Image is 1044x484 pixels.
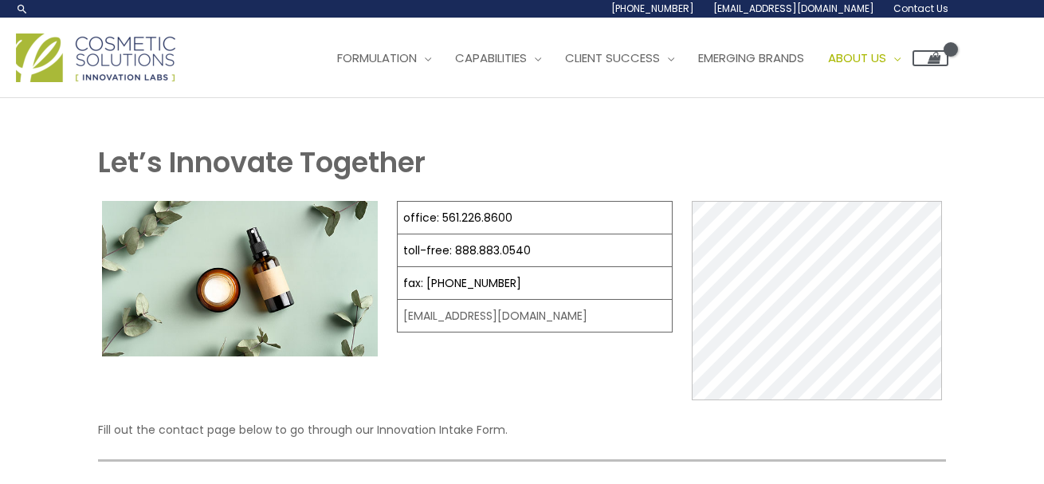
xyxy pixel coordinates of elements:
nav: Site Navigation [313,34,948,82]
span: Contact Us [893,2,948,15]
span: Client Success [565,49,660,66]
span: Formulation [337,49,417,66]
td: [EMAIL_ADDRESS][DOMAIN_NAME] [397,300,672,333]
span: About Us [828,49,886,66]
p: Fill out the contact page below to go through our Innovation Intake Form. [98,419,946,440]
span: [EMAIL_ADDRESS][DOMAIN_NAME] [713,2,874,15]
img: Contact page image for private label skincare manufacturer Cosmetic solutions shows a skin care b... [102,201,378,356]
a: Search icon link [16,2,29,15]
a: office: 561.226.8600 [403,210,512,226]
a: Capabilities [443,34,553,82]
span: [PHONE_NUMBER] [611,2,694,15]
strong: Let’s Innovate Together [98,143,426,182]
a: Client Success [553,34,686,82]
a: Formulation [325,34,443,82]
img: Cosmetic Solutions Logo [16,33,175,82]
a: toll-free: 888.883.0540 [403,242,531,258]
span: Capabilities [455,49,527,66]
a: fax: [PHONE_NUMBER] [403,275,521,291]
a: View Shopping Cart, empty [913,50,948,66]
a: Emerging Brands [686,34,816,82]
a: About Us [816,34,913,82]
span: Emerging Brands [698,49,804,66]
